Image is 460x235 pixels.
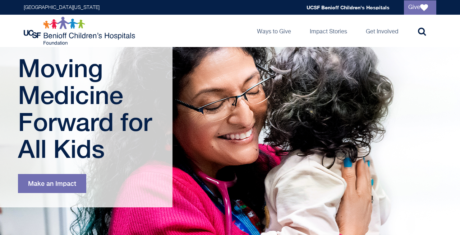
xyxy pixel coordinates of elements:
[24,17,137,45] img: Logo for UCSF Benioff Children's Hospitals Foundation
[404,0,436,15] a: Give
[251,15,297,47] a: Ways to Give
[360,15,404,47] a: Get Involved
[18,174,86,193] a: Make an Impact
[24,5,100,10] a: [GEOGRAPHIC_DATA][US_STATE]
[307,4,390,10] a: UCSF Benioff Children's Hospitals
[304,15,353,47] a: Impact Stories
[18,55,156,162] h1: Moving Medicine Forward for All Kids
